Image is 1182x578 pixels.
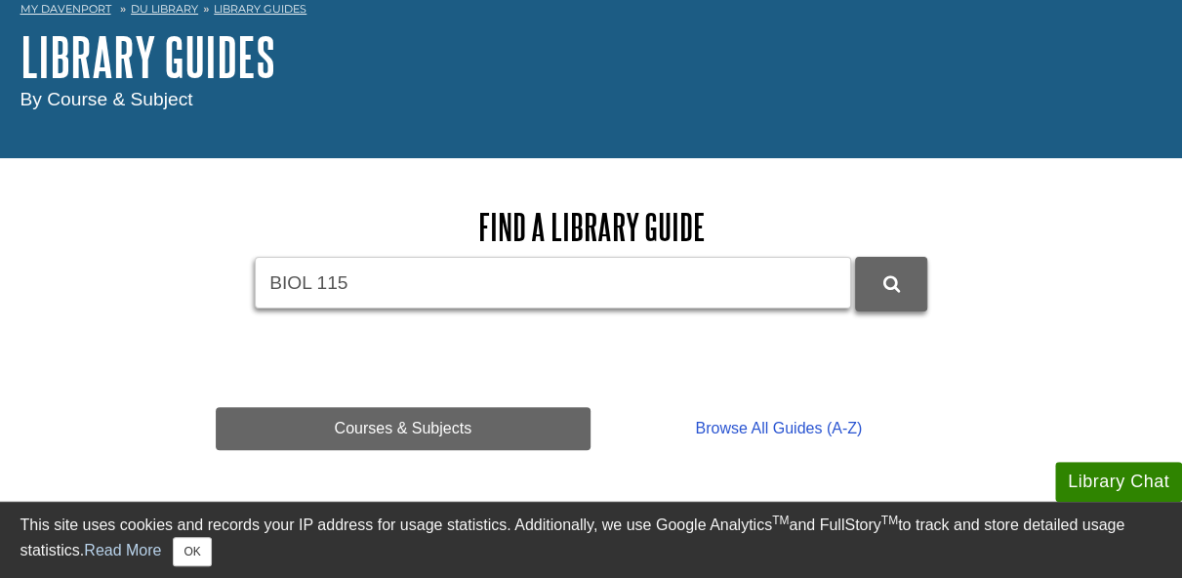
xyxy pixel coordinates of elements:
[855,257,927,310] button: DU Library Guides Search
[131,2,198,16] a: DU Library
[881,514,898,527] sup: TM
[20,514,1162,566] div: This site uses cookies and records your IP address for usage statistics. Additionally, we use Goo...
[20,27,1162,86] h1: Library Guides
[216,407,591,450] a: Courses & Subjects
[772,514,789,527] sup: TM
[214,2,306,16] a: Library Guides
[20,1,111,18] a: My Davenport
[216,499,967,522] h2: Courses & Subjects
[84,542,161,558] a: Read More
[20,86,1162,114] div: By Course & Subject
[1055,462,1182,502] button: Library Chat
[173,537,211,566] button: Close
[591,407,966,450] a: Browse All Guides (A-Z)
[216,207,967,247] h2: Find a Library Guide
[883,275,900,293] i: Search Library Guides
[255,257,851,309] input: Search by Course or Subject...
